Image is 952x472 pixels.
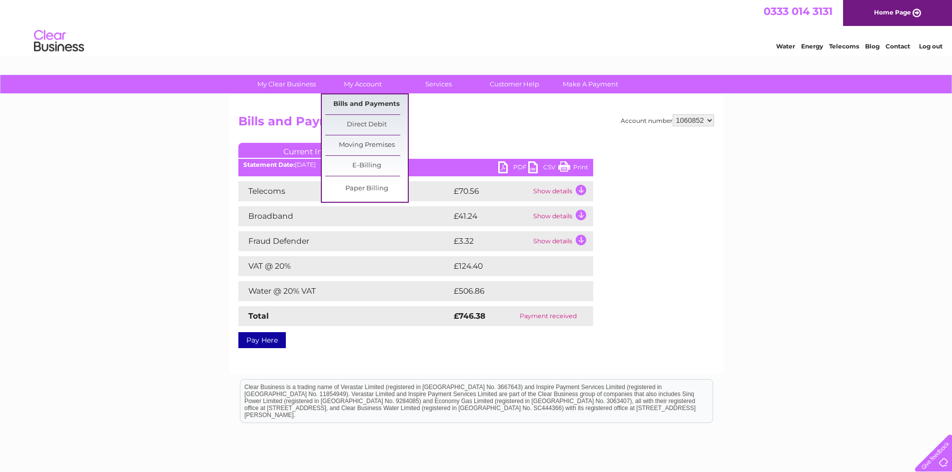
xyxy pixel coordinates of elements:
div: [DATE] [238,161,593,168]
a: My Clear Business [245,75,328,93]
a: Paper Billing [325,179,408,199]
td: Show details [531,231,593,251]
img: logo.png [33,26,84,56]
td: Water @ 20% VAT [238,281,451,301]
a: Moving Premises [325,135,408,155]
a: Print [558,161,588,176]
a: Telecoms [829,42,859,50]
a: Contact [886,42,910,50]
a: Services [397,75,480,93]
strong: Total [248,311,269,321]
a: 0333 014 3131 [764,5,833,17]
a: Water [776,42,795,50]
td: Broadband [238,206,451,226]
td: Show details [531,181,593,201]
td: VAT @ 20% [238,256,451,276]
td: Fraud Defender [238,231,451,251]
a: My Account [321,75,404,93]
a: CSV [528,161,558,176]
a: Pay Here [238,332,286,348]
td: £124.40 [451,256,575,276]
td: £70.56 [451,181,531,201]
a: Current Invoice [238,143,388,158]
a: Energy [801,42,823,50]
a: Blog [865,42,880,50]
div: Account number [621,114,714,126]
a: Direct Debit [325,115,408,135]
td: Payment received [504,306,593,326]
a: Customer Help [473,75,556,93]
td: Telecoms [238,181,451,201]
td: £41.24 [451,206,531,226]
a: Bills and Payments [325,94,408,114]
a: E-Billing [325,156,408,176]
a: Log out [919,42,943,50]
div: Clear Business is a trading name of Verastar Limited (registered in [GEOGRAPHIC_DATA] No. 3667643... [240,5,713,48]
a: Make A Payment [549,75,632,93]
td: £3.32 [451,231,531,251]
a: PDF [498,161,528,176]
td: £506.86 [451,281,576,301]
td: Show details [531,206,593,226]
strong: £746.38 [454,311,485,321]
b: Statement Date: [243,161,295,168]
h2: Bills and Payments [238,114,714,133]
